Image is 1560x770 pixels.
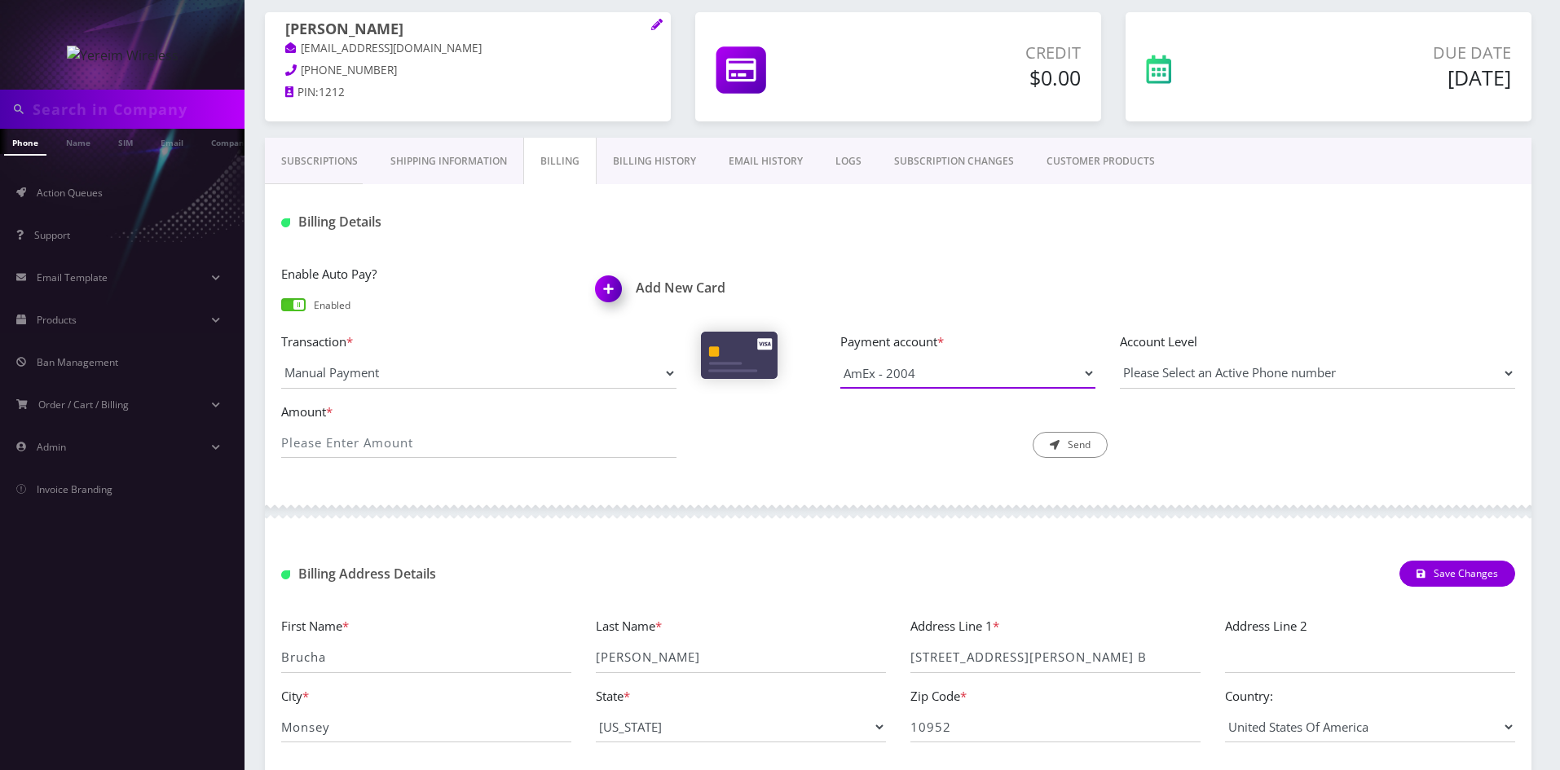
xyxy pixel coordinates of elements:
p: Enabled [314,298,350,313]
img: Billing Details [281,218,290,227]
span: Email Template [37,271,108,284]
span: Support [34,228,70,242]
label: Enable Auto Pay? [281,265,571,284]
h1: Billing Details [281,214,676,230]
span: Products [37,313,77,327]
label: First Name [281,617,349,636]
label: Address Line 2 [1225,617,1307,636]
img: Cards [701,332,778,379]
span: [PHONE_NUMBER] [301,63,397,77]
a: Phone [4,129,46,156]
a: SIM [110,129,141,154]
p: Due Date [1276,41,1511,65]
label: Transaction [281,332,676,351]
label: Account Level [1120,332,1515,351]
a: SUBSCRIPTION CHANGES [878,138,1030,185]
button: Send [1033,432,1108,458]
input: Last Name [596,642,886,673]
a: [EMAIL_ADDRESS][DOMAIN_NAME] [285,41,482,57]
img: Add New Card [588,271,636,319]
input: Zip [910,711,1201,742]
h5: [DATE] [1276,65,1511,90]
input: Address Line 1 [910,642,1201,673]
input: First Name [281,642,571,673]
a: Name [58,129,99,154]
a: Company [203,129,258,154]
a: Add New CardAdd New Card [596,280,886,296]
a: Shipping Information [374,138,523,185]
h1: [PERSON_NAME] [285,20,650,40]
span: Admin [37,440,66,454]
h1: Billing Address Details [281,566,676,582]
button: Save Changes [1399,561,1515,587]
input: Search in Company [33,94,240,125]
a: Billing History [597,138,712,185]
label: Country: [1225,687,1273,706]
a: LOGS [819,138,878,185]
a: PIN: [285,85,319,101]
label: Last Name [596,617,662,636]
span: Ban Management [37,355,118,369]
label: Address Line 1 [910,617,999,636]
a: Subscriptions [265,138,374,185]
img: Yereim Wireless [67,46,178,65]
a: Email [152,129,192,154]
span: Invoice Branding [37,482,112,496]
span: Order / Cart / Billing [38,398,129,411]
p: Credit [878,41,1081,65]
img: Billing Address Detail [281,570,290,579]
input: City [281,711,571,742]
label: City [281,687,309,706]
span: Action Queues [37,186,103,200]
label: Payment account [840,332,1095,351]
a: EMAIL HISTORY [712,138,819,185]
label: Zip Code [910,687,967,706]
h1: Add New Card [596,280,886,296]
label: State [596,687,630,706]
a: Billing [523,138,597,185]
span: 1212 [319,85,345,99]
a: CUSTOMER PRODUCTS [1030,138,1171,185]
h5: $0.00 [878,65,1081,90]
input: Please Enter Amount [281,427,676,458]
label: Amount [281,403,676,421]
